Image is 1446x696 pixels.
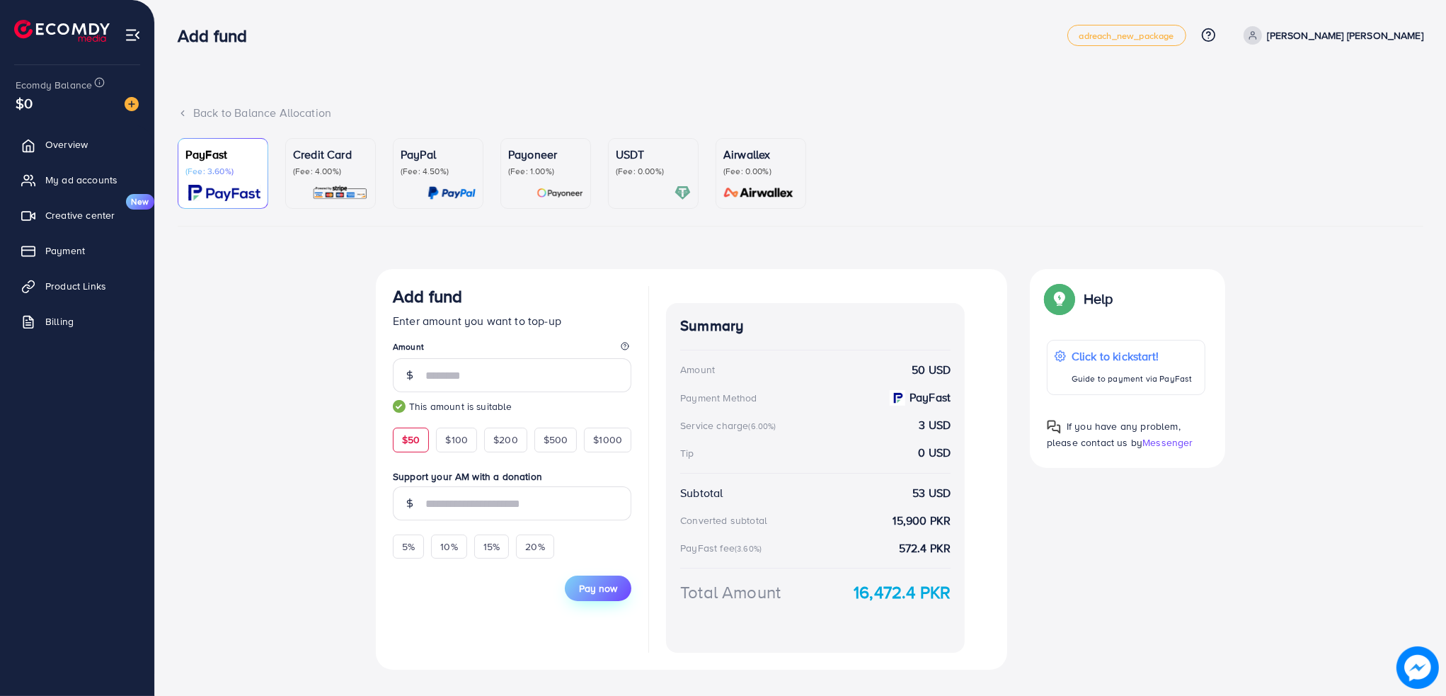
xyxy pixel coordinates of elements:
[910,389,951,406] strong: PayFast
[312,185,368,201] img: card
[16,93,33,113] span: $0
[1238,26,1423,45] a: [PERSON_NAME] [PERSON_NAME]
[393,399,631,413] small: This amount is suitable
[525,540,544,554] span: 20%
[126,194,154,210] span: New
[1396,646,1439,689] img: image
[675,185,691,201] img: card
[508,166,583,177] p: (Fee: 1.00%)
[680,580,781,605] div: Total Amount
[735,543,762,554] small: (3.60%)
[188,185,260,201] img: card
[616,166,691,177] p: (Fee: 0.00%)
[593,433,622,447] span: $1000
[293,166,368,177] p: (Fee: 4.00%)
[45,208,115,222] span: Creative center
[723,166,798,177] p: (Fee: 0.00%)
[185,146,260,163] p: PayFast
[293,146,368,163] p: Credit Card
[680,446,694,460] div: Tip
[616,146,691,163] p: USDT
[14,20,110,42] img: logo
[11,236,144,265] a: Payment
[893,513,951,529] strong: 15,900 PKR
[393,341,631,358] legend: Amount
[45,279,106,293] span: Product Links
[402,540,415,554] span: 5%
[912,485,951,501] strong: 53 USD
[1047,286,1072,312] img: Popup guide
[185,166,260,177] p: (Fee: 3.60%)
[1072,370,1192,387] p: Guide to payment via PayFast
[16,78,92,92] span: Ecomdy Balance
[919,417,951,433] strong: 3 USD
[402,433,420,447] span: $50
[1072,348,1192,365] p: Click to kickstart!
[680,513,767,527] div: Converted subtotal
[393,469,631,484] label: Support your AM with a donation
[719,185,798,201] img: card
[445,433,468,447] span: $100
[508,146,583,163] p: Payoneer
[680,418,780,433] div: Service charge
[748,421,776,432] small: (6.00%)
[1079,31,1174,40] span: adreach_new_package
[178,25,258,46] h3: Add fund
[680,485,723,501] div: Subtotal
[11,201,144,229] a: Creative centerNew
[536,185,583,201] img: card
[680,391,757,405] div: Payment Method
[899,540,951,557] strong: 572.4 PKR
[723,146,798,163] p: Airwallex
[125,27,141,43] img: menu
[393,312,631,329] p: Enter amount you want to top-up
[178,105,1423,121] div: Back to Balance Allocation
[45,173,117,187] span: My ad accounts
[45,314,74,329] span: Billing
[890,390,905,406] img: payment
[440,540,457,554] span: 10%
[579,581,617,595] span: Pay now
[11,272,144,300] a: Product Links
[125,97,139,111] img: image
[544,433,568,447] span: $500
[680,317,951,335] h4: Summary
[11,130,144,159] a: Overview
[493,433,518,447] span: $200
[45,244,85,258] span: Payment
[1142,435,1193,450] span: Messenger
[483,540,500,554] span: 15%
[45,137,88,152] span: Overview
[1067,25,1186,46] a: adreach_new_package
[565,576,631,601] button: Pay now
[912,362,951,378] strong: 50 USD
[428,185,476,201] img: card
[401,166,476,177] p: (Fee: 4.50%)
[1268,27,1423,44] p: [PERSON_NAME] [PERSON_NAME]
[918,445,951,461] strong: 0 USD
[11,307,144,336] a: Billing
[680,363,715,377] div: Amount
[393,400,406,413] img: guide
[854,580,951,605] strong: 16,472.4 PKR
[1047,419,1181,450] span: If you have any problem, please contact us by
[11,166,144,194] a: My ad accounts
[680,541,766,555] div: PayFast fee
[1084,290,1113,307] p: Help
[393,286,462,307] h3: Add fund
[1047,420,1061,434] img: Popup guide
[401,146,476,163] p: PayPal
